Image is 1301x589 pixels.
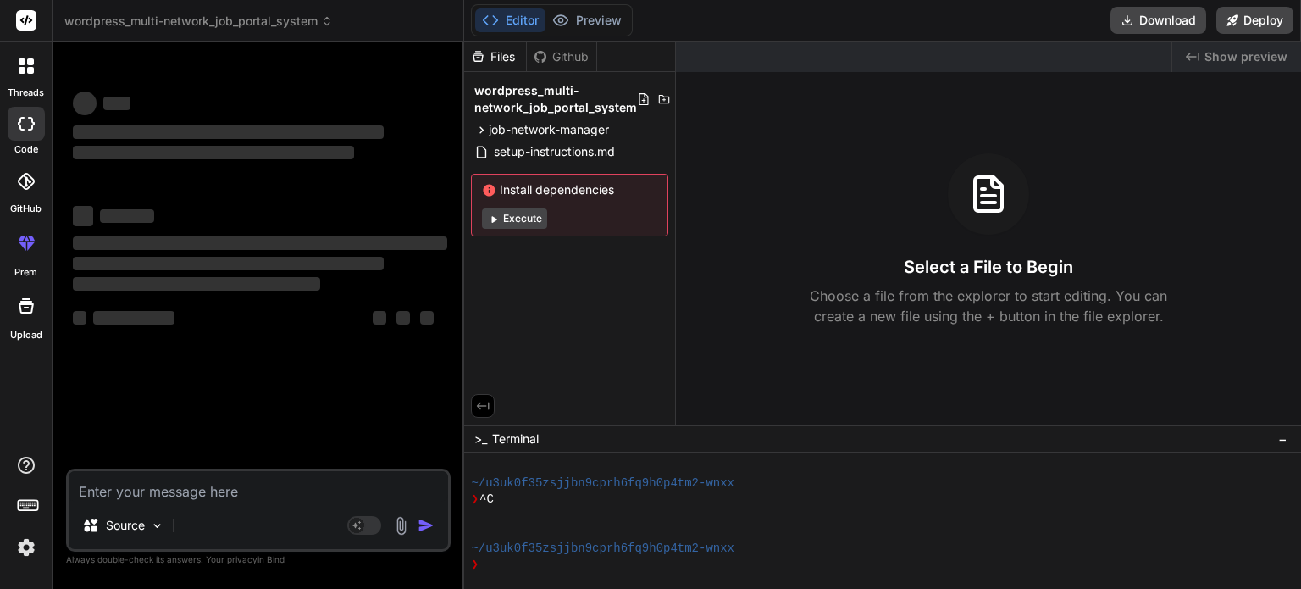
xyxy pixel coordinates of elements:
[1110,7,1206,34] button: Download
[73,125,384,139] span: ‌
[10,202,42,216] label: GitHub
[904,255,1073,279] h3: Select a File to Begin
[93,311,174,325] span: ‌
[1204,48,1287,65] span: Show preview
[418,517,435,534] img: icon
[474,431,487,447] span: >_
[373,311,386,325] span: ‌
[471,475,734,492] span: ~/u3uk0f35zsjjbn9cprh6fq9h0p4tm2-wnxx
[474,82,637,116] span: wordpress_multi-network_job_portal_system
[106,517,145,534] p: Source
[73,92,97,115] span: ‌
[73,311,86,325] span: ‌
[420,311,434,325] span: ‌
[391,516,411,536] img: attachment
[14,265,37,280] label: prem
[492,431,539,447] span: Terminal
[527,48,596,65] div: Github
[66,552,451,568] p: Always double-check its answers. Your in Bind
[1216,7,1293,34] button: Deploy
[14,142,38,157] label: code
[64,13,333,30] span: wordpress_multi-network_job_portal_system
[482,181,657,198] span: Install dependencies
[799,286,1178,326] p: Choose a file from the explorer to start editing. You can create a new file using the + button in...
[396,311,410,325] span: ‌
[471,492,479,508] span: ❯
[492,142,617,162] span: setup-instructions.md
[100,209,154,223] span: ‌
[12,533,41,562] img: settings
[479,492,494,508] span: ^C
[73,206,93,226] span: ‌
[1275,425,1291,453] button: −
[471,541,734,557] span: ~/u3uk0f35zsjjbn9cprh6fq9h0p4tm2-wnxx
[489,121,609,138] span: job-network-manager
[482,208,547,229] button: Execute
[471,557,479,573] span: ❯
[545,8,628,32] button: Preview
[8,86,44,100] label: threads
[464,48,526,65] div: Files
[73,146,354,159] span: ‌
[73,277,320,291] span: ‌
[150,519,164,533] img: Pick Models
[73,257,384,270] span: ‌
[73,236,447,250] span: ‌
[227,554,257,564] span: privacy
[1278,431,1287,447] span: −
[10,328,42,342] label: Upload
[103,97,130,110] span: ‌
[475,8,545,32] button: Editor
